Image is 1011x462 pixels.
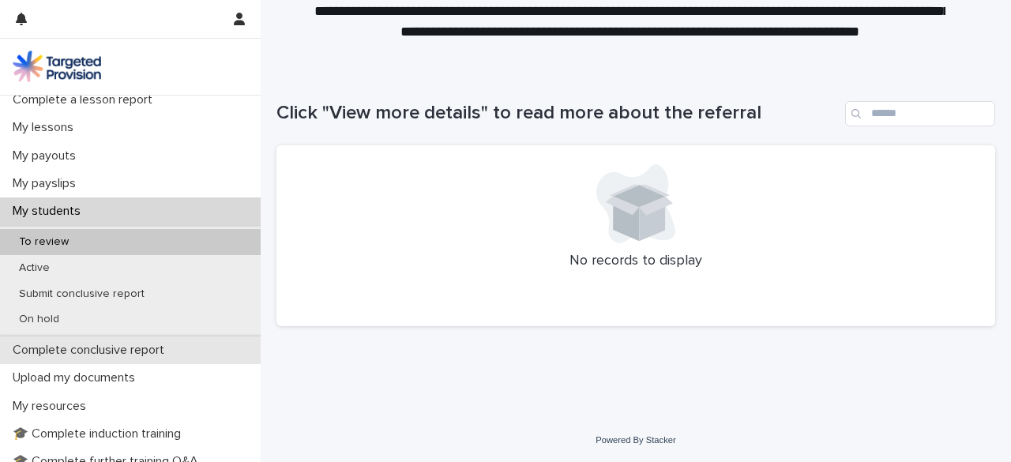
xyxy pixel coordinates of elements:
p: My students [6,204,93,219]
a: Powered By Stacker [596,435,675,445]
p: My resources [6,399,99,414]
p: My lessons [6,120,86,135]
p: On hold [6,313,72,326]
p: To review [6,235,81,249]
p: Submit conclusive report [6,287,157,301]
p: Complete conclusive report [6,343,177,358]
input: Search [845,101,995,126]
p: No records to display [295,253,976,270]
img: M5nRWzHhSzIhMunXDL62 [13,51,101,82]
p: My payouts [6,148,88,163]
p: Active [6,261,62,275]
h1: Click "View more details" to read more about the referral [276,102,839,125]
p: My payslips [6,176,88,191]
p: Upload my documents [6,370,148,385]
p: 🎓 Complete induction training [6,426,194,441]
p: Complete a lesson report [6,92,165,107]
